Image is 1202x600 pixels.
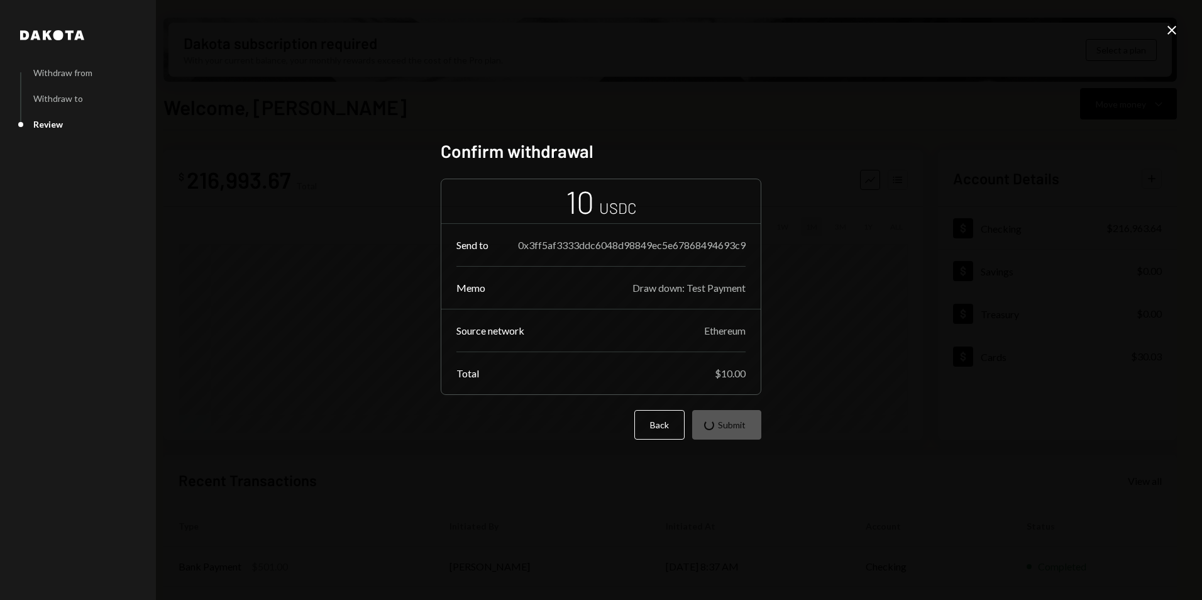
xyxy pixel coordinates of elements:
[456,325,524,336] div: Source network
[456,282,485,294] div: Memo
[632,282,746,294] div: Draw down: Test Payment
[518,239,746,251] div: 0x3ff5af3333ddc6048d98849ec5e67868494693c9
[456,239,488,251] div: Send to
[715,367,746,379] div: $10.00
[33,93,83,104] div: Withdraw to
[33,67,92,78] div: Withdraw from
[599,197,637,218] div: USDC
[704,325,746,336] div: Ethereum
[456,367,479,379] div: Total
[441,139,761,164] h2: Confirm withdrawal
[33,119,63,130] div: Review
[566,182,594,221] div: 10
[634,410,685,440] button: Back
